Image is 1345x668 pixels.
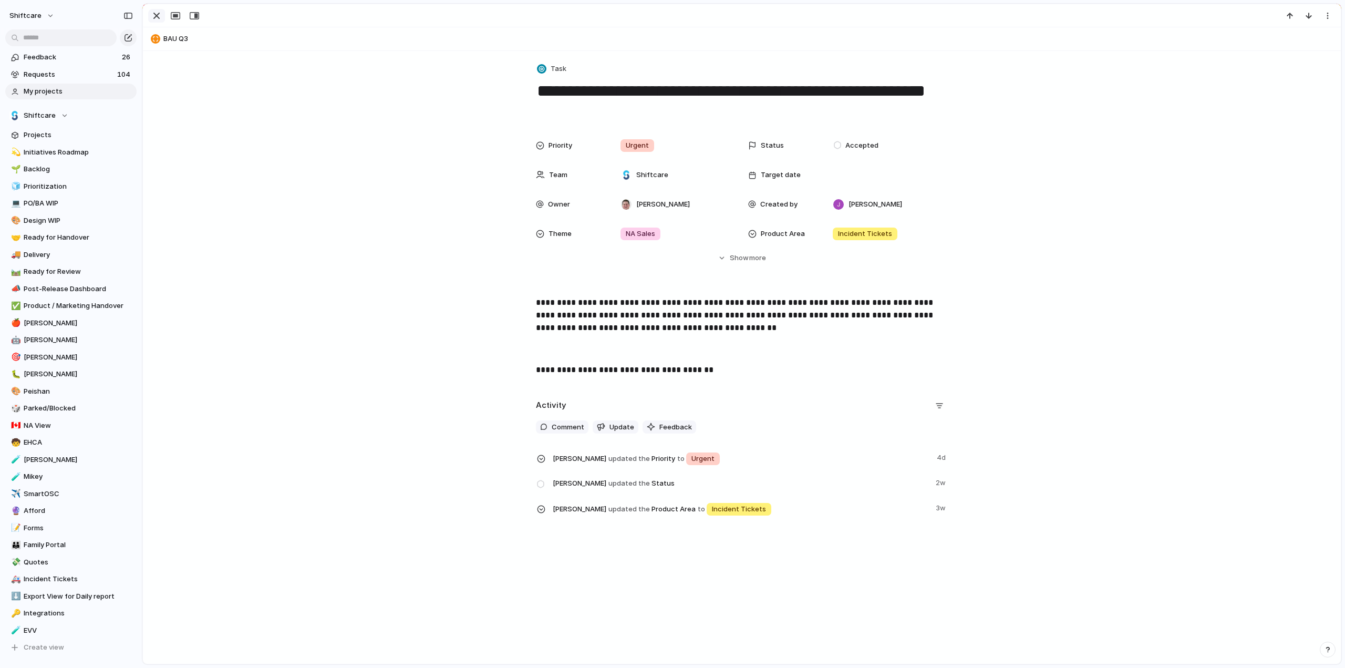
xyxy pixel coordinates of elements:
[24,523,133,533] span: Forms
[9,420,20,431] button: 🇨🇦
[5,179,137,194] a: 🧊Prioritization
[5,108,137,124] button: Shiftcare
[24,608,133,619] span: Integrations
[9,335,20,345] button: 🤖
[5,486,137,502] a: ✈️SmartOSC
[9,455,20,465] button: 🧪
[936,501,948,513] span: 3w
[761,140,784,151] span: Status
[730,253,749,263] span: Show
[24,403,133,414] span: Parked/Blocked
[5,366,137,382] a: 🐛[PERSON_NAME]
[9,540,20,550] button: 👪
[24,215,133,226] span: Design WIP
[9,147,20,158] button: 💫
[845,140,878,151] span: Accepted
[659,422,692,433] span: Feedback
[536,249,948,268] button: Showmore
[9,608,20,619] button: 🔑
[24,540,133,550] span: Family Portal
[5,213,137,229] div: 🎨Design WIP
[9,266,20,277] button: 🛤️
[5,332,137,348] a: 🤖[PERSON_NAME]
[5,247,137,263] a: 🚚Delivery
[626,140,649,151] span: Urgent
[24,386,133,397] span: Peishan
[11,573,18,585] div: 🚑
[11,624,18,636] div: 🧪
[549,140,572,151] span: Priority
[24,86,133,97] span: My projects
[9,11,42,21] span: shiftcare
[11,419,18,431] div: 🇨🇦
[5,350,137,365] a: 🎯[PERSON_NAME]
[838,229,892,239] span: Incident Tickets
[11,556,18,568] div: 💸
[9,301,20,311] button: ✅
[5,589,137,604] a: ⬇️Export View for Daily report
[5,230,137,245] div: 🤝Ready for Handover
[24,301,133,311] span: Product / Marketing Handover
[5,127,137,143] a: Projects
[553,454,606,464] span: [PERSON_NAME]
[553,504,606,515] span: [PERSON_NAME]
[11,437,18,449] div: 🧒
[5,503,137,519] div: 🔮Afford
[5,49,137,65] a: Feedback26
[148,30,1336,47] button: BAU Q3
[677,454,685,464] span: to
[24,437,133,448] span: EHCA
[5,537,137,553] a: 👪Family Portal
[11,300,18,312] div: ✅
[536,420,588,434] button: Comment
[24,369,133,379] span: [PERSON_NAME]
[24,471,133,482] span: Mikey
[163,34,1336,44] span: BAU Q3
[761,170,801,180] span: Target date
[609,422,634,433] span: Update
[749,253,766,263] span: more
[11,317,18,329] div: 🍎
[24,198,133,209] span: PO/BA WIP
[24,266,133,277] span: Ready for Review
[5,161,137,177] a: 🌱Backlog
[9,181,20,192] button: 🧊
[5,520,137,536] a: 📝Forms
[5,435,137,450] div: 🧒EHCA
[5,554,137,570] a: 💸Quotes
[122,52,132,63] span: 26
[761,229,805,239] span: Product Area
[11,232,18,244] div: 🤝
[5,196,137,211] div: 💻PO/BA WIP
[626,229,655,239] span: NA Sales
[24,489,133,499] span: SmartOSC
[5,640,137,655] button: Create view
[937,450,948,463] span: 4d
[24,147,133,158] span: Initiatives Roadmap
[11,522,18,534] div: 📝
[11,266,18,278] div: 🛤️
[5,400,137,416] a: 🎲Parked/Blocked
[549,229,572,239] span: Theme
[5,281,137,297] a: 📣Post-Release Dashboard
[553,450,930,466] span: Priority
[536,399,566,412] h2: Activity
[11,608,18,620] div: 🔑
[691,454,715,464] span: Urgent
[11,180,18,192] div: 🧊
[9,403,20,414] button: 🎲
[24,52,119,63] span: Feedback
[636,199,690,210] span: [PERSON_NAME]
[11,590,18,602] div: ⬇️
[5,264,137,280] a: 🛤️Ready for Review
[24,250,133,260] span: Delivery
[24,591,133,602] span: Export View for Daily report
[9,164,20,174] button: 🌱
[11,351,18,363] div: 🎯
